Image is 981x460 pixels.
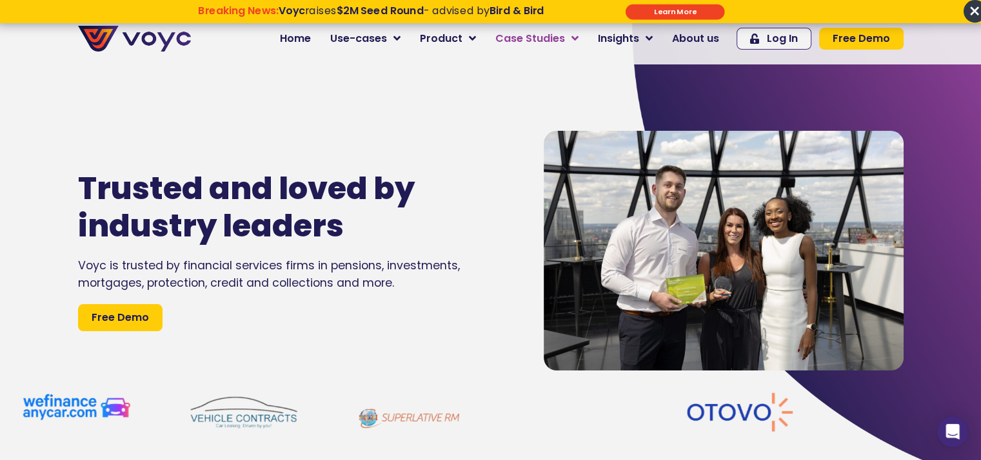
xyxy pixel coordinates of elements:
[819,28,904,50] a: Free Demo
[280,31,311,46] span: Home
[92,310,149,325] span: Free Demo
[588,26,662,52] a: Insights
[78,26,191,52] img: voyc-full-logo
[937,416,968,447] div: Open Intercom Messenger
[279,4,305,18] strong: Voyc
[598,31,639,46] span: Insights
[486,26,588,52] a: Case Studies
[198,4,279,18] strong: Breaking News:
[833,34,890,44] span: Free Demo
[78,304,163,331] a: Free Demo
[279,4,544,18] span: raises - advised by
[78,170,466,244] h1: Trusted and loved by industry leaders
[270,26,321,52] a: Home
[737,28,811,50] a: Log In
[489,4,544,18] strong: Bird & Bird
[321,26,410,52] a: Use-cases
[662,26,729,52] a: About us
[626,4,725,19] div: Submit
[495,31,565,46] span: Case Studies
[146,5,596,29] div: Breaking News: Voyc raises $2M Seed Round - advised by Bird & Bird
[672,31,719,46] span: About us
[420,31,462,46] span: Product
[410,26,486,52] a: Product
[336,4,423,18] strong: $2M Seed Round
[78,257,505,291] div: Voyc is trusted by financial services firms in pensions, investments, mortgages, protection, cred...
[330,31,387,46] span: Use-cases
[767,34,798,44] span: Log In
